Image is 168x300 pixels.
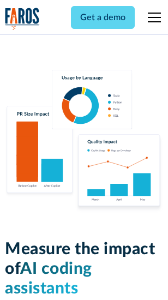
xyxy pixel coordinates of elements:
img: Charts tracking GitHub Copilot's usage and impact on velocity and quality [5,70,163,213]
a: Get a demo [71,6,135,29]
a: home [5,8,40,30]
img: Logo of the analytics and reporting company Faros. [5,8,40,30]
span: AI coding assistants [5,261,92,297]
div: menu [141,4,163,31]
h1: Measure the impact of [5,239,163,298]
